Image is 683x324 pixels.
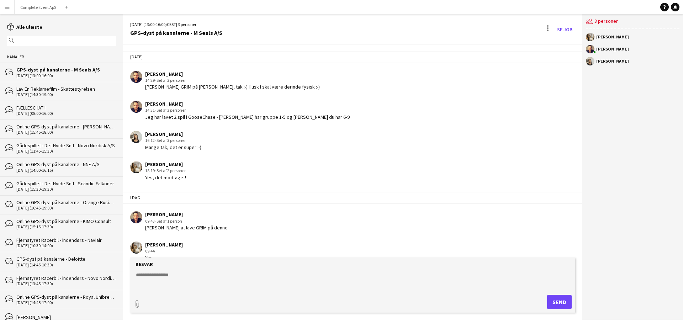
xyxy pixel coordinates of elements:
[586,14,679,29] div: 3 personer
[145,77,320,84] div: 14:29
[16,224,116,229] div: [DATE] (15:15-17:30)
[596,47,629,51] div: [PERSON_NAME]
[16,142,116,149] div: Gådespillet - Det Hvide Snit - Novo Nordisk A/S
[145,211,228,218] div: [PERSON_NAME]
[16,218,116,224] div: Online GPS-dyst på kanalerne - KIMO Consult
[596,35,629,39] div: [PERSON_NAME]
[16,314,116,320] div: [PERSON_NAME]
[16,130,116,135] div: [DATE] (15:45-18:00)
[16,243,116,248] div: [DATE] (10:30-14:00)
[145,114,350,120] div: Jeg har lavet 2 spil i GooseChase - [PERSON_NAME] har gruppe 1-5 og [PERSON_NAME] du har 6-9
[16,199,116,206] div: Online GPS-dyst på kanalerne - Orange Business [GEOGRAPHIC_DATA]
[16,86,116,92] div: Lav En Reklamefilm - Skattestyrelsen
[130,30,222,36] div: GPS-dyst på kanalerne - M Seals A/S
[16,149,116,154] div: [DATE] (11:45-15:30)
[554,24,575,35] a: Se Job
[16,262,116,267] div: [DATE] (14:45-18:30)
[596,59,629,63] div: [PERSON_NAME]
[145,224,228,231] div: [PERSON_NAME] at lave GRIM på denne
[7,24,42,30] a: Alle ulæste
[16,187,116,192] div: [DATE] (15:30-19:30)
[16,67,116,73] div: GPS-dyst på kanalerne - M Seals A/S
[130,21,222,28] div: [DATE] (13:00-16:00) | 3 personer
[145,254,183,261] div: Yes
[145,161,186,168] div: [PERSON_NAME]
[16,105,116,111] div: FÆLLESCHAT !
[16,92,116,97] div: [DATE] (14:30-19:00)
[145,71,320,77] div: [PERSON_NAME]
[16,111,116,116] div: [DATE] (08:00-16:00)
[16,256,116,262] div: GPS-dyst på kanalerne - Deloitte
[155,218,182,224] span: · Set af 1 person
[16,300,116,305] div: [DATE] (14:45-17:00)
[167,22,176,27] span: CEST
[155,168,186,173] span: · Set af 2 personer
[16,161,116,168] div: Online GPS-dyst på kanalerne - NNE A/S
[145,107,350,113] div: 14:31
[155,138,186,143] span: · Set af 3 personer
[123,51,582,63] div: [DATE]
[145,101,350,107] div: [PERSON_NAME]
[145,218,228,224] div: 09:43
[16,275,116,281] div: Fjernstyret Racerbil - indendørs - Novo Nordisk A/S
[16,206,116,211] div: [DATE] (16:45-19:00)
[16,123,116,130] div: Online GPS-dyst på kanalerne - [PERSON_NAME]
[145,248,183,254] div: 09:44
[16,237,116,243] div: Fjernstyret Racerbil - indendørs - Naviair
[145,144,201,150] div: Mange tak, det er super :-)
[16,294,116,300] div: Online GPS-dyst på kanalerne - Royal Unibrew A/S
[16,168,116,173] div: [DATE] (14:00-16:15)
[155,107,186,113] span: · Set af 3 personer
[145,84,320,90] div: [PERSON_NAME] GRIM på [PERSON_NAME], tak :-) Husk I skal være derinde fysisk :-)
[15,0,62,14] button: Complete Event ApS
[145,131,201,137] div: [PERSON_NAME]
[123,192,582,204] div: I dag
[16,281,116,286] div: [DATE] (13:45-17:30)
[145,241,183,248] div: [PERSON_NAME]
[16,180,116,187] div: Gådespillet - Det Hvide Snit - Scandic Falkoner
[16,73,116,78] div: [DATE] (13:00-16:00)
[547,295,572,309] button: Send
[145,137,201,144] div: 16:12
[145,168,186,174] div: 18:19
[145,174,186,181] div: Yes, det modtaget!
[155,78,186,83] span: · Set af 3 personer
[136,261,153,267] label: Besvar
